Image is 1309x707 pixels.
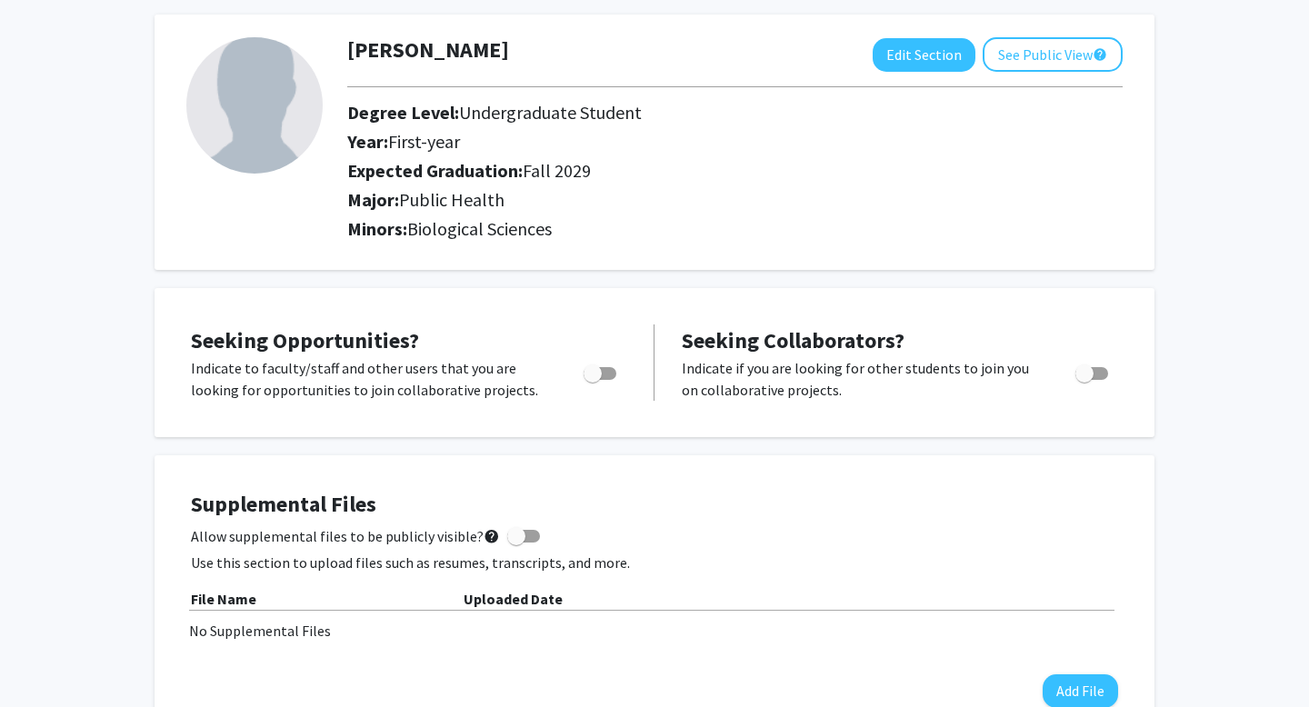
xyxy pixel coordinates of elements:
button: Edit Section [873,38,975,72]
p: Indicate if you are looking for other students to join you on collaborative projects. [682,357,1041,401]
h2: Major: [347,189,1123,211]
h2: Degree Level: [347,102,1053,124]
button: See Public View [983,37,1123,72]
span: First-year [388,130,460,153]
span: Biological Sciences [407,217,552,240]
iframe: Chat [14,625,77,693]
div: Toggle [576,357,626,384]
h2: Minors: [347,218,1123,240]
h2: Year: [347,131,1053,153]
p: Indicate to faculty/staff and other users that you are looking for opportunities to join collabor... [191,357,549,401]
h1: [PERSON_NAME] [347,37,509,64]
b: File Name [191,590,256,608]
div: No Supplemental Files [189,620,1120,642]
img: Profile Picture [186,37,323,174]
span: Seeking Opportunities? [191,326,419,354]
div: Toggle [1068,357,1118,384]
b: Uploaded Date [464,590,563,608]
span: Public Health [399,188,505,211]
mat-icon: help [1093,44,1107,65]
span: Seeking Collaborators? [682,326,904,354]
span: Allow supplemental files to be publicly visible? [191,525,500,547]
mat-icon: help [484,525,500,547]
h4: Supplemental Files [191,492,1118,518]
p: Use this section to upload files such as resumes, transcripts, and more. [191,552,1118,573]
span: Undergraduate Student [459,101,642,124]
h2: Expected Graduation: [347,160,1053,182]
span: Fall 2029 [523,159,591,182]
